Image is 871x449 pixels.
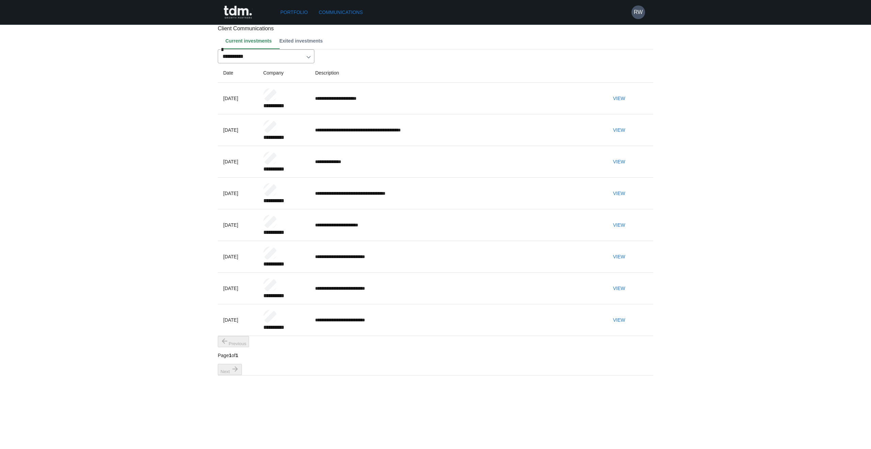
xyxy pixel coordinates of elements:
[608,282,630,295] button: View
[218,83,258,114] td: [DATE]
[235,353,238,358] b: 1
[608,92,630,105] button: View
[258,63,310,83] th: Company
[634,8,643,16] h6: RW
[316,6,366,19] a: Communications
[631,5,645,19] button: RW
[277,33,328,49] button: Exited investments
[218,241,258,273] td: [DATE]
[608,124,630,137] button: View
[218,178,258,209] td: [DATE]
[218,304,258,336] td: [DATE]
[310,63,603,83] th: Description
[608,219,630,231] button: View
[608,251,630,263] button: View
[608,156,630,168] button: View
[223,33,277,49] button: Current investments
[218,352,249,359] p: Page of
[223,33,653,49] div: Client notes tab
[218,273,258,304] td: [DATE]
[218,114,258,146] td: [DATE]
[218,364,242,375] button: next page
[218,336,249,347] button: previous page
[608,187,630,200] button: View
[608,314,630,326] button: View
[218,63,653,375] table: Client Notes table
[218,146,258,178] td: [DATE]
[218,25,653,33] p: Client Communications
[229,353,232,358] b: 1
[278,6,311,19] a: Portfolio
[218,209,258,241] td: [DATE]
[218,63,258,83] th: Date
